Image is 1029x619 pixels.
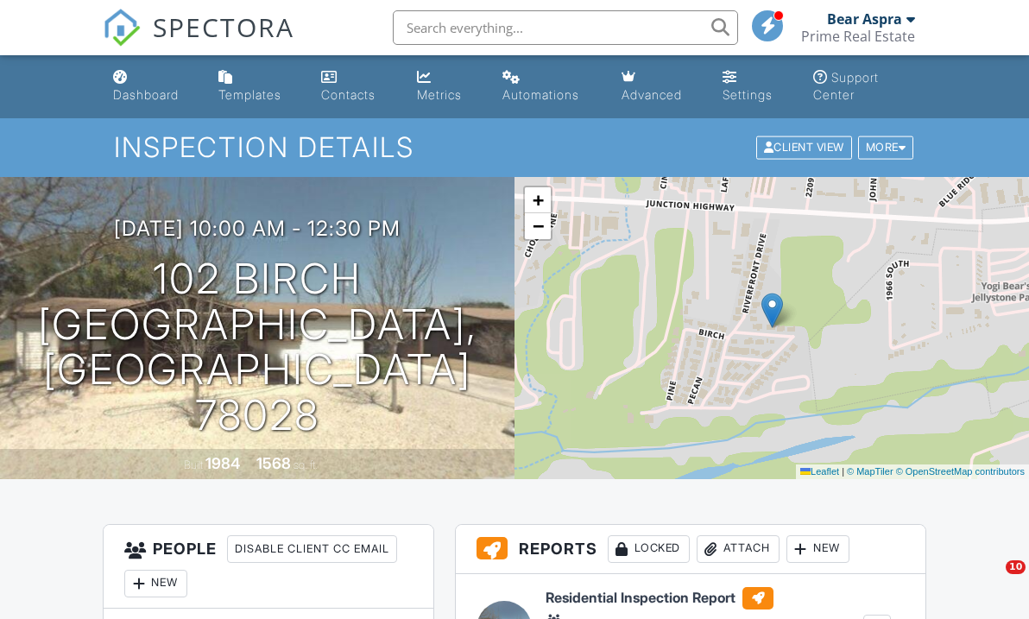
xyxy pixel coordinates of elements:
[533,189,544,211] span: +
[800,466,839,477] a: Leaflet
[104,525,432,609] h3: People
[321,87,376,102] div: Contacts
[113,87,179,102] div: Dashboard
[716,62,792,111] a: Settings
[801,28,915,45] div: Prime Real Estate
[393,10,738,45] input: Search everything...
[256,454,291,472] div: 1568
[153,9,294,45] span: SPECTORA
[786,535,849,563] div: New
[842,466,844,477] span: |
[697,535,780,563] div: Attach
[525,213,551,239] a: Zoom out
[103,9,141,47] img: The Best Home Inspection Software - Spectora
[608,535,690,563] div: Locked
[294,458,318,471] span: sq. ft.
[525,187,551,213] a: Zoom in
[1006,560,1026,574] span: 10
[546,587,830,610] h6: Residential Inspection Report
[896,466,1025,477] a: © OpenStreetMap contributors
[827,10,902,28] div: Bear Aspra
[970,560,1012,602] iframe: Intercom live chat
[314,62,396,111] a: Contacts
[114,132,915,162] h1: Inspection Details
[184,458,203,471] span: Built
[723,87,773,102] div: Settings
[417,87,462,102] div: Metrics
[496,62,600,111] a: Automations (Basic)
[205,454,240,472] div: 1984
[502,87,579,102] div: Automations
[858,136,914,160] div: More
[533,215,544,237] span: −
[103,23,294,60] a: SPECTORA
[106,62,198,111] a: Dashboard
[806,62,923,111] a: Support Center
[124,570,187,597] div: New
[28,256,487,439] h1: 102 Birch [GEOGRAPHIC_DATA], [GEOGRAPHIC_DATA] 78028
[218,87,281,102] div: Templates
[211,62,300,111] a: Templates
[615,62,703,111] a: Advanced
[114,217,401,240] h3: [DATE] 10:00 am - 12:30 pm
[756,136,852,160] div: Client View
[754,140,856,153] a: Client View
[227,535,397,563] div: Disable Client CC Email
[456,525,925,574] h3: Reports
[813,70,879,102] div: Support Center
[847,466,893,477] a: © MapTiler
[410,62,482,111] a: Metrics
[761,293,783,328] img: Marker
[622,87,682,102] div: Advanced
